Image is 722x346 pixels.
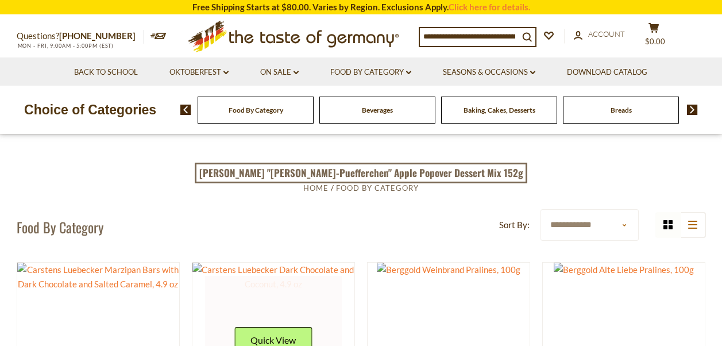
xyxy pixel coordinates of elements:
[303,183,329,193] a: Home
[567,66,647,79] a: Download Catalog
[377,263,520,277] img: Berggold Weinbrand Pralines, 100g
[260,66,299,79] a: On Sale
[74,66,138,79] a: Back to School
[229,106,283,114] a: Food By Category
[192,263,355,291] img: Carstens Luebecker Dark Chocolate and Coconut, 4.9 oz
[611,106,632,114] a: Breads
[645,37,665,46] span: $0.00
[588,29,625,39] span: Account
[17,29,144,44] p: Questions?
[180,105,191,115] img: previous arrow
[17,263,180,291] img: Carstens Luebecker Marzipan Bars with Dark Chocolate and Salted Caramel, 4.9 oz
[169,66,229,79] a: Oktoberfest
[17,218,103,236] h1: Food By Category
[574,28,625,41] a: Account
[499,218,530,232] label: Sort By:
[687,105,698,115] img: next arrow
[330,66,411,79] a: Food By Category
[17,43,114,49] span: MON - FRI, 9:00AM - 5:00PM (EST)
[449,2,530,12] a: Click here for details.
[362,106,393,114] a: Beverages
[464,106,535,114] a: Baking, Cakes, Desserts
[59,30,136,41] a: [PHONE_NUMBER]
[554,263,694,277] img: Berggold Alte Liebe Pralines, 100g
[336,183,419,193] a: Food By Category
[443,66,535,79] a: Seasons & Occasions
[637,22,671,51] button: $0.00
[195,163,527,183] a: [PERSON_NAME] "[PERSON_NAME]-Puefferchen" Apple Popover Dessert Mix 152g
